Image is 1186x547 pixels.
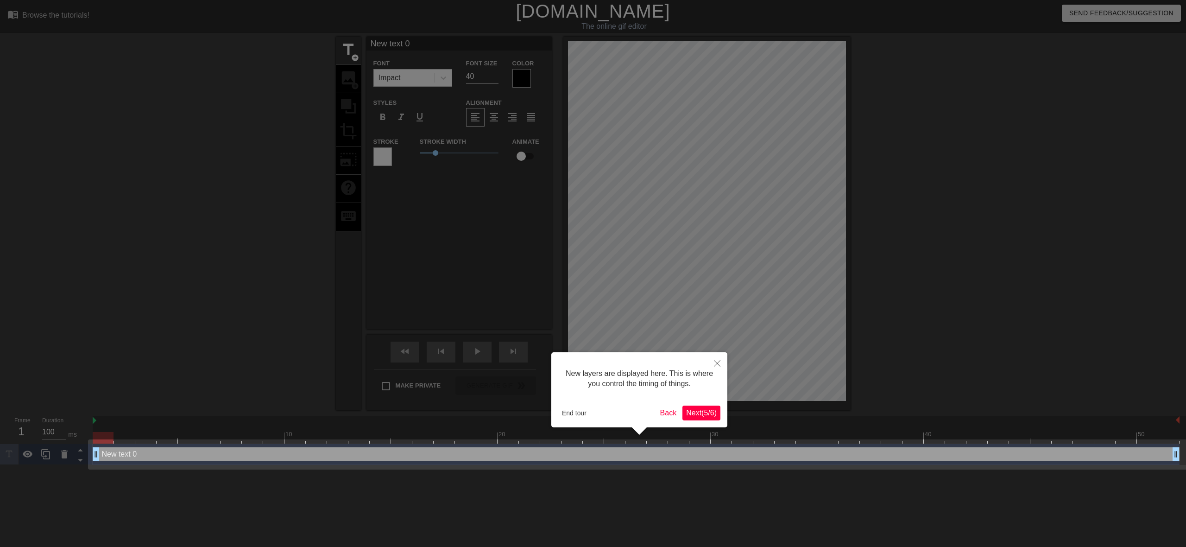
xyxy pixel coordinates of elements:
[686,409,717,417] span: Next ( 5 / 6 )
[656,406,681,420] button: Back
[682,406,720,420] button: Next
[707,352,727,374] button: Close
[558,359,720,399] div: New layers are displayed here. This is where you control the timing of things.
[558,406,590,420] button: End tour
